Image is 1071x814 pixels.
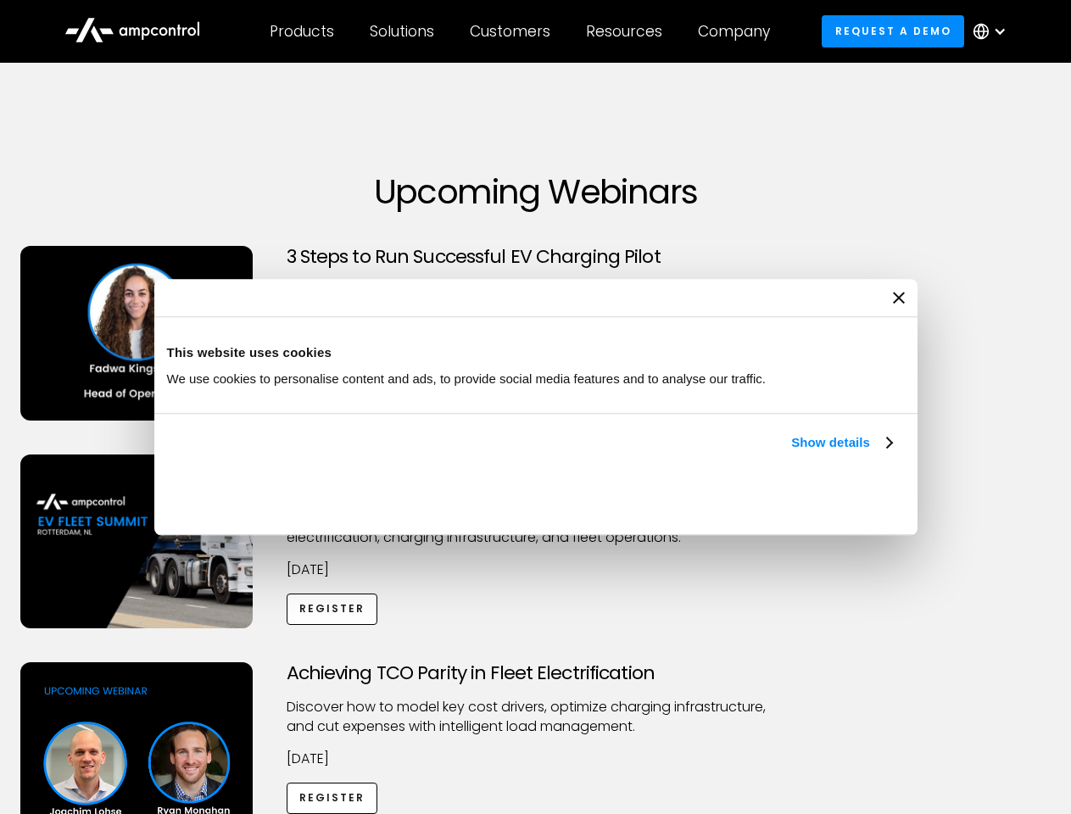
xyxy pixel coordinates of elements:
[287,560,785,579] p: [DATE]
[698,22,770,41] div: Company
[586,22,662,41] div: Resources
[287,698,785,736] p: Discover how to model key cost drivers, optimize charging infrastructure, and cut expenses with i...
[370,22,434,41] div: Solutions
[287,783,378,814] a: Register
[287,594,378,625] a: Register
[287,246,785,268] h3: 3 Steps to Run Successful EV Charging Pilot
[270,22,334,41] div: Products
[167,343,905,363] div: This website uses cookies
[20,171,1051,212] h1: Upcoming Webinars
[791,432,891,453] a: Show details
[470,22,550,41] div: Customers
[287,750,785,768] p: [DATE]
[167,371,767,386] span: We use cookies to personalise content and ads, to provide social media features and to analyse ou...
[893,292,905,304] button: Close banner
[655,472,898,521] button: Okay
[822,15,964,47] a: Request a demo
[287,662,785,684] h3: Achieving TCO Parity in Fleet Electrification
